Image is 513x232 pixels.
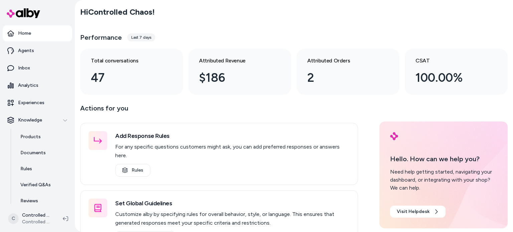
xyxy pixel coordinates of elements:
img: alby Logo [390,132,398,140]
p: For any specific questions customers might ask, you can add preferred responses or answers here. [115,143,350,160]
p: Controlled Chaos Shopify [22,212,52,219]
p: Analytics [18,82,38,89]
div: 47 [91,69,162,87]
p: Knowledge [18,117,42,124]
span: Controlled Chaos [22,219,52,225]
h3: CSAT [415,57,486,65]
a: Visit Helpdesk [390,206,446,218]
p: Rules [20,166,32,172]
h3: Total conversations [91,57,162,65]
a: Attributed Revenue $186 [188,49,291,95]
a: Reviews [14,193,72,209]
p: Actions for you [80,103,358,119]
a: Products [14,129,72,145]
a: Documents [14,145,72,161]
button: Knowledge [3,112,72,128]
a: Agents [3,43,72,59]
button: CControlled Chaos ShopifyControlled Chaos [4,208,57,229]
a: Experiences [3,95,72,111]
p: Reviews [20,198,38,204]
a: Rules [115,164,150,177]
span: C [8,213,19,224]
div: Last 7 days [127,33,155,41]
a: Inbox [3,60,72,76]
p: Inbox [18,65,30,71]
p: Experiences [18,99,44,106]
p: Home [18,30,31,37]
p: Documents [20,150,46,156]
a: CSAT 100.00% [405,49,508,95]
h3: Add Response Rules [115,131,350,141]
div: Need help getting started, navigating your dashboard, or integrating with your shop? We can help. [390,168,497,192]
a: Home [3,25,72,41]
a: Attributed Orders 2 [297,49,399,95]
h2: Hi Controlled Chaos ! [80,7,155,17]
p: Customize alby by specifying rules for overall behavior, style, or language. This ensures that ge... [115,210,350,227]
a: Total conversations 47 [80,49,183,95]
a: Analytics [3,77,72,93]
img: alby Logo [7,8,40,18]
p: Hello. How can we help you? [390,154,497,164]
a: Verified Q&As [14,177,72,193]
p: Products [20,134,41,140]
div: $186 [199,69,270,87]
h3: Performance [80,33,122,42]
div: 100.00% [415,69,486,87]
h3: Attributed Revenue [199,57,270,65]
h3: Set Global Guidelines [115,199,350,208]
div: 2 [307,69,378,87]
h3: Attributed Orders [307,57,378,65]
p: Agents [18,47,34,54]
p: Verified Q&As [20,182,51,188]
a: Rules [14,161,72,177]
